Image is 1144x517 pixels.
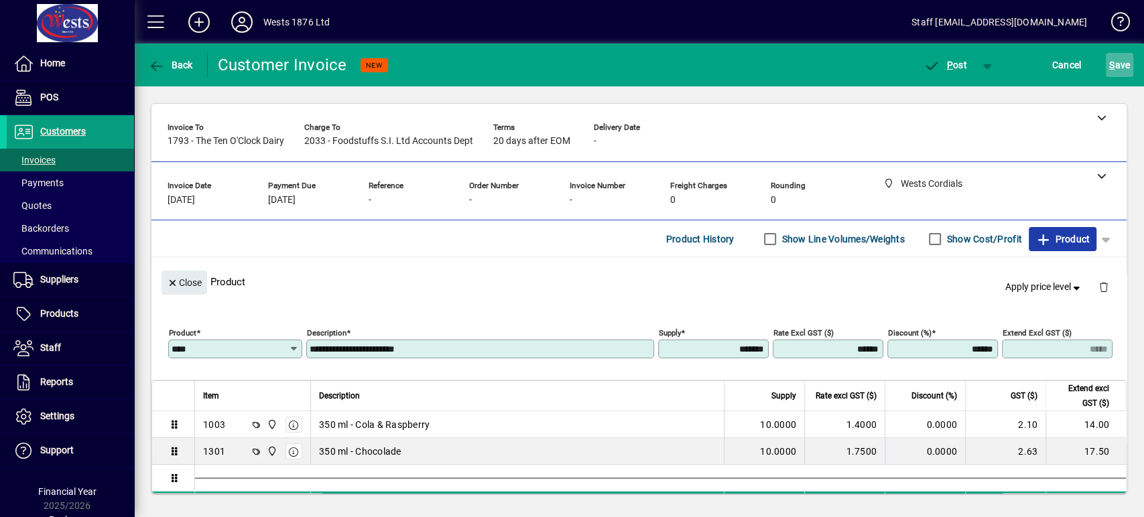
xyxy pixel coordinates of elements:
[134,53,208,77] app-page-header-button: Back
[1109,54,1130,76] span: ave
[885,411,965,438] td: 0.0000
[7,400,134,433] a: Settings
[40,92,58,102] span: POS
[1052,54,1082,76] span: Cancel
[911,11,1087,33] div: Staff [EMAIL_ADDRESS][DOMAIN_NAME]
[263,444,279,459] span: Wests Cordials
[7,331,134,365] a: Staff
[178,10,220,34] button: Add
[203,388,219,403] span: Item
[659,328,681,338] mat-label: Supply
[760,445,796,458] span: 10.0000
[7,194,134,217] a: Quotes
[7,217,134,240] a: Backorders
[263,417,279,432] span: Wests Cordials
[7,149,134,171] a: Invoices
[220,10,263,34] button: Profile
[816,388,877,403] span: Rate excl GST ($)
[40,411,74,421] span: Settings
[40,342,61,353] span: Staff
[203,445,225,458] div: 1301
[7,81,134,115] a: POS
[40,445,74,455] span: Support
[885,438,965,465] td: 0.0000
[1054,381,1109,411] span: Extend excl GST ($)
[1100,3,1127,46] a: Knowledge Base
[7,366,134,399] a: Reports
[169,328,196,338] mat-label: Product
[40,308,78,319] span: Products
[40,274,78,285] span: Suppliers
[813,418,877,431] div: 1.4000
[13,177,64,188] span: Payments
[813,445,877,458] div: 1.7500
[7,171,134,194] a: Payments
[40,376,73,387] span: Reports
[1003,328,1072,338] mat-label: Extend excl GST ($)
[38,486,97,497] span: Financial Year
[319,445,401,458] span: 350 ml - Chocolade
[888,328,932,338] mat-label: Discount (%)
[366,61,383,70] span: NEW
[779,232,905,246] label: Show Line Volumes/Weights
[1109,60,1115,70] span: S
[773,328,834,338] mat-label: Rate excl GST ($)
[319,418,430,431] span: 350 ml - Cola & Raspberry
[1045,438,1126,465] td: 17.50
[1045,411,1126,438] td: 14.00
[917,53,974,77] button: Post
[168,195,195,206] span: [DATE]
[263,11,330,33] div: Wests 1876 Ltd
[469,195,472,206] span: -
[148,60,193,70] span: Back
[7,434,134,467] a: Support
[760,418,796,431] span: 10.0000
[1029,227,1096,251] button: Product
[304,136,473,147] span: 2033 - Foodstuffs S.I. Ltd Accounts Dept
[944,232,1022,246] label: Show Cost/Profit
[924,60,967,70] span: ost
[661,227,740,251] button: Product History
[1005,280,1083,294] span: Apply price level
[771,195,776,206] span: 0
[1106,53,1133,77] button: Save
[1011,388,1037,403] span: GST ($)
[570,195,572,206] span: -
[1088,281,1120,293] app-page-header-button: Delete
[40,126,86,137] span: Customers
[771,388,796,403] span: Supply
[268,195,296,206] span: [DATE]
[369,195,371,206] span: -
[13,246,92,256] span: Communications
[13,200,52,211] span: Quotes
[7,263,134,297] a: Suppliers
[7,297,134,331] a: Products
[40,58,65,68] span: Home
[151,257,1127,306] div: Product
[493,136,570,147] span: 20 days after EOM
[965,438,1045,465] td: 2.63
[7,240,134,263] a: Communications
[307,328,346,338] mat-label: Description
[145,53,196,77] button: Back
[13,223,69,234] span: Backorders
[947,60,953,70] span: P
[670,195,676,206] span: 0
[162,271,207,295] button: Close
[1000,275,1088,299] button: Apply price level
[168,136,284,147] span: 1793 - The Ten O'Clock Dairy
[1049,53,1085,77] button: Cancel
[167,272,202,294] span: Close
[965,411,1045,438] td: 2.10
[1088,271,1120,303] button: Delete
[1035,228,1090,250] span: Product
[218,54,347,76] div: Customer Invoice
[158,276,210,288] app-page-header-button: Close
[594,136,596,147] span: -
[666,228,735,250] span: Product History
[7,47,134,80] a: Home
[911,388,957,403] span: Discount (%)
[13,155,56,165] span: Invoices
[203,418,225,431] div: 1003
[319,388,360,403] span: Description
